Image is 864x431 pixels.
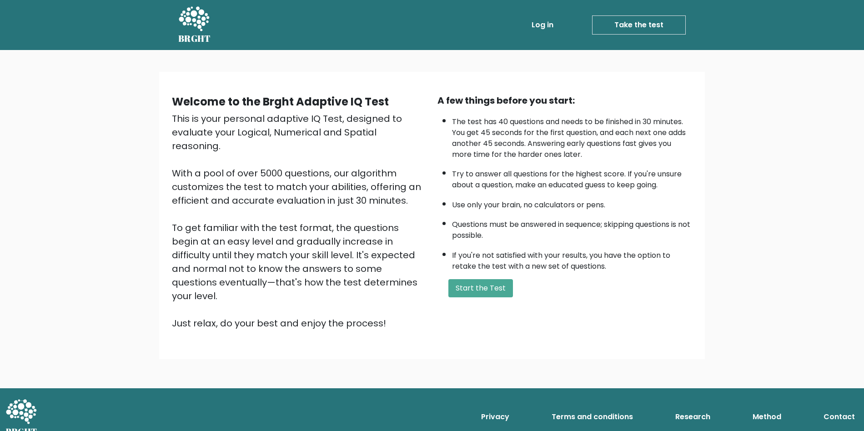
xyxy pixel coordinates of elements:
[437,94,692,107] div: A few things before you start:
[452,246,692,272] li: If you're not satisfied with your results, you have the option to retake the test with a new set ...
[172,112,427,330] div: This is your personal adaptive IQ Test, designed to evaluate your Logical, Numerical and Spatial ...
[672,408,714,426] a: Research
[820,408,859,426] a: Contact
[172,94,389,109] b: Welcome to the Brght Adaptive IQ Test
[477,408,513,426] a: Privacy
[749,408,785,426] a: Method
[452,164,692,190] li: Try to answer all questions for the highest score. If you're unsure about a question, make an edu...
[178,33,211,44] h5: BRGHT
[528,16,557,34] a: Log in
[452,215,692,241] li: Questions must be answered in sequence; skipping questions is not possible.
[548,408,637,426] a: Terms and conditions
[178,4,211,46] a: BRGHT
[452,112,692,160] li: The test has 40 questions and needs to be finished in 30 minutes. You get 45 seconds for the firs...
[452,195,692,210] li: Use only your brain, no calculators or pens.
[592,15,686,35] a: Take the test
[448,279,513,297] button: Start the Test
